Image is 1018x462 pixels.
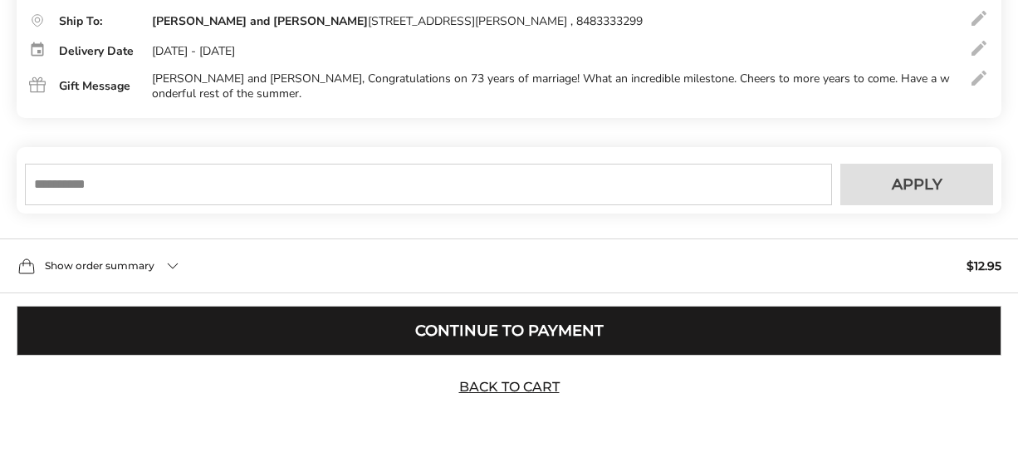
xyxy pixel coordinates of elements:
[152,14,643,29] div: [STREET_ADDRESS][PERSON_NAME] , 8483333299
[45,261,154,271] span: Show order summary
[59,81,135,92] div: Gift Message
[967,260,1001,272] span: $12.95
[152,13,368,29] strong: [PERSON_NAME] and [PERSON_NAME]
[59,46,135,57] div: Delivery Date
[152,71,951,101] div: [PERSON_NAME] and [PERSON_NAME], Congratulations on 73 years of marriage! What an incredible mile...
[840,164,993,205] button: Apply
[892,177,942,192] span: Apply
[59,16,135,27] div: Ship To:
[152,44,235,59] div: [DATE] - [DATE]
[451,378,567,396] a: Back to Cart
[17,306,1001,356] button: Continue to Payment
